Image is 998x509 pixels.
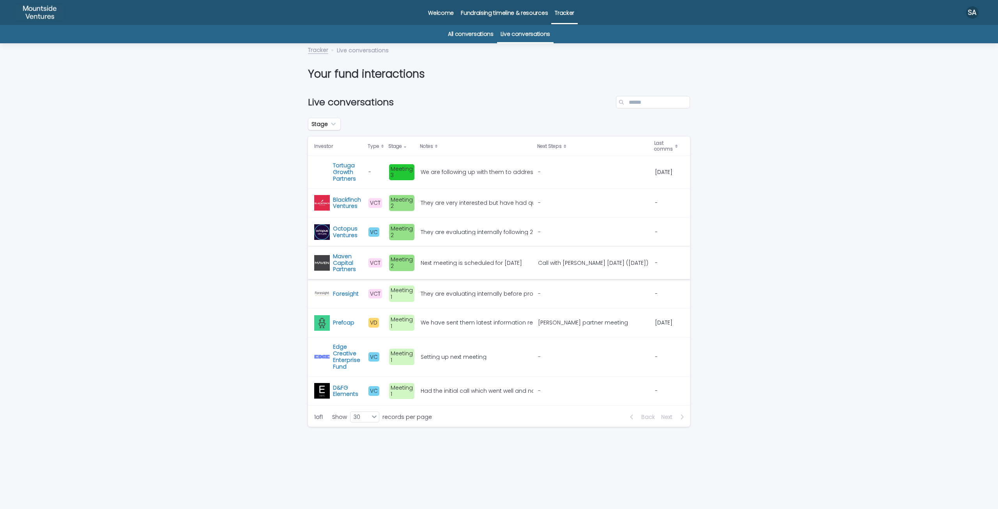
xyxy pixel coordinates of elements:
div: VCT [368,289,382,299]
div: Setting up next meeting [421,354,487,360]
tr: Prefcap VDMeeting 1We have sent them latest information request and they are now processing + com... [308,308,690,337]
p: Notes [420,142,433,151]
div: Meeting 2 [389,255,414,271]
div: Next meeting is scheduled for [DATE] [421,260,522,266]
input: Search [616,96,690,108]
tr: Foresight VCTMeeting 1They are evaluating internally before proceeding - - [308,279,690,309]
img: twZmyNITGKVq2kBU3Vg1 [16,5,64,20]
p: Investor [314,142,333,151]
a: D&FG Elements [333,385,362,398]
p: Show [332,414,347,420]
button: Stage [308,118,341,130]
div: Meeting 2 [389,224,414,240]
p: Stage [388,142,402,151]
p: Type [368,142,379,151]
div: - [538,388,541,394]
div: VC [368,386,379,396]
tr: Maven Capital Partners VCTMeeting 2Next meeting is scheduled for [DATE] Call with [PERSON_NAME] [... [308,247,690,279]
button: Back [624,413,658,420]
span: Next [661,414,677,420]
div: Meeting 1 [389,286,414,302]
div: VCT [368,258,382,268]
a: Maven Capital Partners [333,253,362,273]
p: - [368,169,383,176]
p: - [655,200,678,206]
p: - [655,260,678,266]
div: - [538,291,541,297]
div: Meeting 1 [389,315,414,331]
div: - [538,229,541,236]
h1: Live conversations [308,97,613,108]
div: Meeting 1 [389,349,414,365]
div: They are evaluating internally following 2nd meeting [421,229,532,236]
p: - [655,354,678,360]
a: Edge Creative Enterprise Fund [333,344,362,370]
div: 30 [350,413,369,421]
p: [DATE] [655,169,678,176]
div: VC [368,352,379,362]
div: Meeting 2 [389,195,414,211]
tr: Blackfinch Ventures VCTMeeting 2They are very interested but have had questions on our valuation ... [308,188,690,218]
p: - [655,291,678,297]
div: We have sent them latest information request and they are now processing + coming back to [GEOGRA... [421,319,532,326]
div: They are evaluating internally before proceeding [421,291,532,297]
div: - [538,169,541,176]
div: - [538,200,541,206]
a: Tracker [308,45,328,54]
tr: Edge Creative Enterprise Fund VCMeeting 1Setting up next meeting - - [308,337,690,376]
a: Octopus Ventures [333,225,362,239]
div: [PERSON_NAME] partner meeting [538,319,628,326]
div: Had the initial call which went well and now we have sent over the Data Room [421,388,532,394]
a: Prefcap [333,319,354,326]
tr: Tortuga Growth Partners -Meeting 3We are following up with them to address their concerns over wh... [308,156,690,188]
h1: Your fund interactions [308,67,690,81]
p: records per page [382,414,432,420]
button: Next [658,413,690,420]
a: Foresight [333,291,359,297]
p: - [655,229,678,236]
a: All conversations [448,25,494,43]
a: Blackfinch Ventures [333,197,362,210]
div: VD [368,318,379,328]
tr: Octopus Ventures VCMeeting 2They are evaluating internally following 2nd meeting - - [308,218,690,247]
p: - [655,388,678,394]
a: Tortuga Growth Partners [333,162,362,182]
div: Meeting 1 [389,383,414,399]
span: Back [637,414,655,420]
p: Last comms [654,139,673,153]
div: We are following up with them to address their concerns over when we become EBITDA positive [421,169,532,176]
div: Call with [PERSON_NAME] [DATE] ([DATE]) [538,260,648,266]
p: 1 of 1 [308,408,329,427]
div: They are very interested but have had questions on our valuation which we are currently discussin... [421,200,532,206]
p: Live conversations [337,45,389,54]
div: Meeting 3 [389,164,414,181]
div: VCT [368,198,382,208]
div: VC [368,227,379,237]
div: - [538,354,541,360]
a: Live conversations [501,25,550,43]
p: [DATE] [655,319,678,326]
div: SA [966,6,979,19]
p: Next Steps [537,142,562,151]
tr: D&FG Elements VCMeeting 1Had the initial call which went well and now we have sent over the Data ... [308,376,690,406]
